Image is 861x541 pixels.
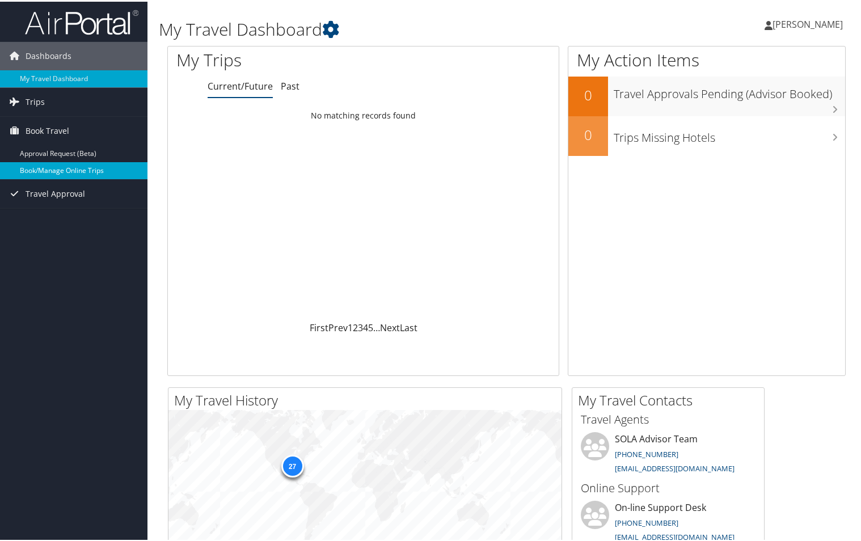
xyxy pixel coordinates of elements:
span: Trips [26,86,45,115]
a: Current/Future [208,78,273,91]
a: 4 [363,320,368,332]
a: 3 [358,320,363,332]
a: 0Travel Approvals Pending (Advisor Booked) [568,75,845,115]
a: 1 [348,320,353,332]
li: SOLA Advisor Team [575,430,761,477]
h2: 0 [568,84,608,103]
h1: My Trips [176,47,387,70]
a: [EMAIL_ADDRESS][DOMAIN_NAME] [615,462,735,472]
a: [PHONE_NUMBER] [615,516,678,526]
a: 5 [368,320,373,332]
h3: Travel Approvals Pending (Advisor Booked) [614,79,845,100]
span: Dashboards [26,40,71,69]
h1: My Travel Dashboard [159,16,622,40]
img: airportal-logo.png [25,7,138,34]
a: Past [281,78,299,91]
a: 0Trips Missing Hotels [568,115,845,154]
h3: Trips Missing Hotels [614,122,845,144]
span: Travel Approval [26,178,85,206]
a: [PERSON_NAME] [765,6,854,40]
h3: Online Support [581,479,756,494]
h2: My Travel Contacts [578,389,764,408]
h3: Travel Agents [581,410,756,426]
a: Prev [328,320,348,332]
span: Book Travel [26,115,69,143]
span: [PERSON_NAME] [773,16,843,29]
span: … [373,320,380,332]
a: [EMAIL_ADDRESS][DOMAIN_NAME] [615,530,735,540]
a: Last [400,320,417,332]
div: 27 [281,453,303,476]
a: [PHONE_NUMBER] [615,447,678,458]
td: No matching records found [168,104,559,124]
a: Next [380,320,400,332]
h2: My Travel History [174,389,562,408]
a: First [310,320,328,332]
h2: 0 [568,124,608,143]
a: 2 [353,320,358,332]
h1: My Action Items [568,47,845,70]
